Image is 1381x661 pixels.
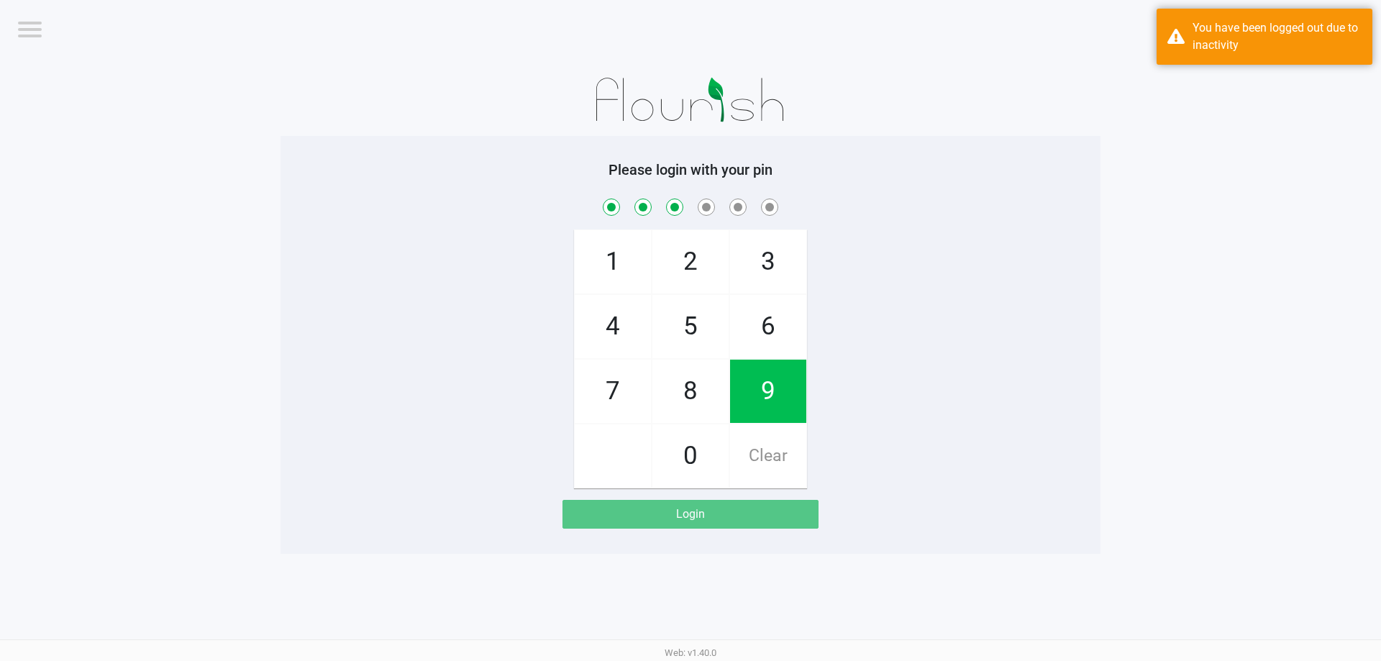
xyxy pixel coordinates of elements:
span: Web: v1.40.0 [665,647,716,658]
span: 2 [652,230,729,293]
span: 1 [575,230,651,293]
span: 3 [730,230,806,293]
span: 7 [575,360,651,423]
span: 0 [652,424,729,488]
span: 9 [730,360,806,423]
span: 8 [652,360,729,423]
span: 5 [652,295,729,358]
h5: Please login with your pin [291,161,1090,178]
span: 6 [730,295,806,358]
span: 4 [575,295,651,358]
span: Clear [730,424,806,488]
div: You have been logged out due to inactivity [1193,19,1362,54]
